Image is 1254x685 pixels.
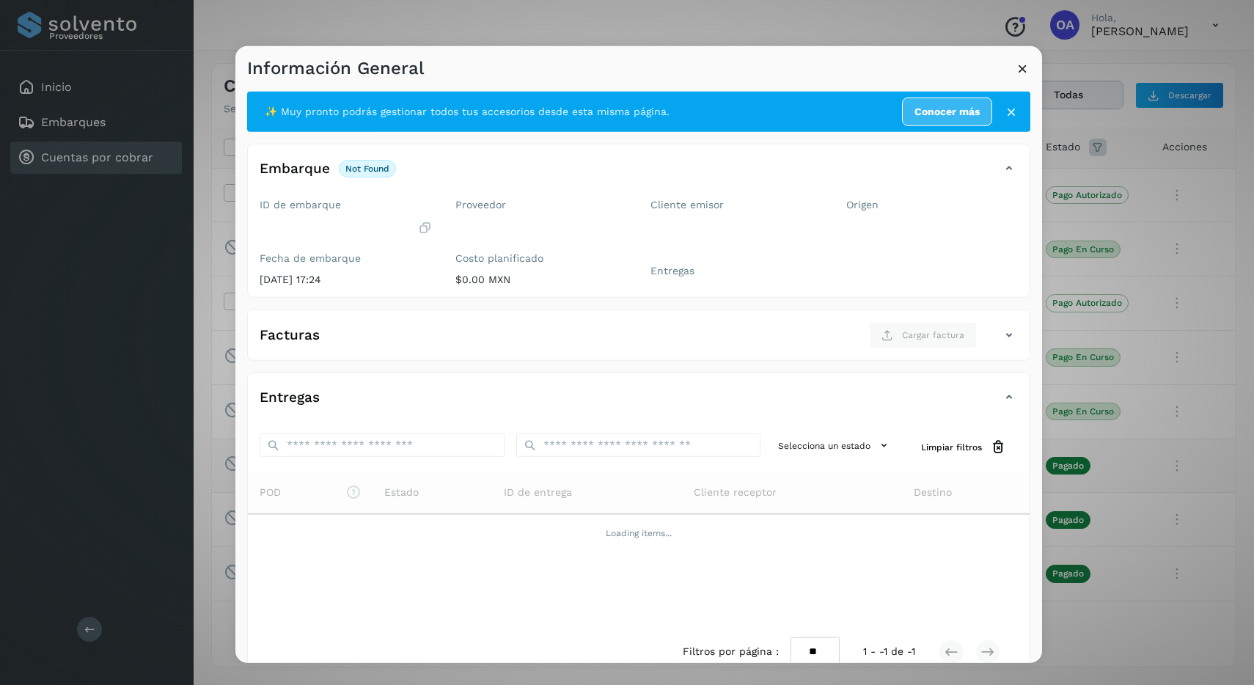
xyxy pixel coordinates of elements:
p: $0.00 MXN [455,273,628,285]
button: Limpiar filtros [909,433,1018,461]
h4: Embarque [260,160,330,177]
label: ID de embarque [260,199,432,211]
label: Proveedor [455,199,628,211]
span: Estado [384,485,419,500]
a: Conocer más [902,98,992,126]
span: Filtros por página : [683,644,779,659]
p: not found [345,164,389,174]
label: Origen [846,199,1019,211]
label: Fecha de embarque [260,252,432,265]
div: Embarquenot found [248,156,1030,193]
span: ✨ Muy pronto podrás gestionar todos tus accesorios desde esta misma página. [265,104,670,120]
label: Cliente emisor [650,199,823,211]
button: Cargar factura [869,322,977,348]
span: Limpiar filtros [921,440,982,453]
label: Entregas [650,264,823,276]
span: POD [260,485,361,500]
button: Selecciona un estado [772,433,898,458]
span: Destino [914,485,952,500]
div: FacturasCargar factura [248,322,1030,360]
h3: Información General [247,58,424,79]
td: Loading items... [248,514,1030,552]
p: [DATE] 17:24 [260,273,432,285]
h4: Entregas [260,389,320,406]
span: ID de entrega [504,485,572,500]
span: Cliente receptor [694,485,777,500]
h4: Facturas [260,327,320,344]
span: Cargar factura [902,329,964,342]
span: 1 - -1 de -1 [863,644,915,659]
div: Entregas [248,385,1030,422]
label: Costo planificado [455,252,628,265]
